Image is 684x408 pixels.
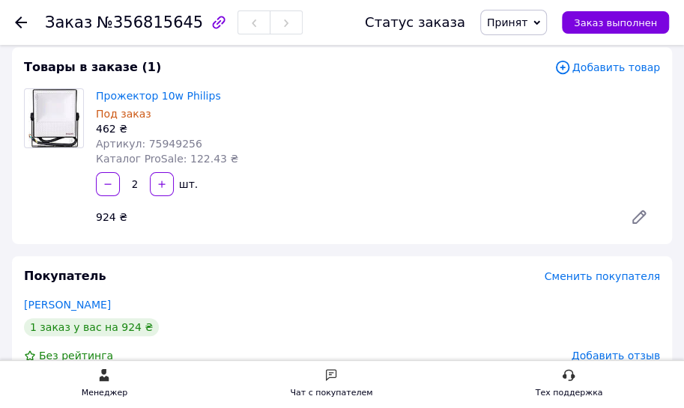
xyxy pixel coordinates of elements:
[562,11,669,34] button: Заказ выполнен
[97,13,203,31] span: №356815645
[24,299,111,311] a: [PERSON_NAME]
[96,153,238,165] span: Каталог ProSale: 122.43 ₴
[96,138,202,150] span: Артикул: 75949256
[574,17,657,28] span: Заказ выполнен
[365,15,465,30] div: Статус заказа
[96,121,660,136] div: 462 ₴
[15,15,27,30] div: Вернуться назад
[96,90,221,102] a: Прожектор 10w Philips
[554,59,660,76] span: Добавить товар
[28,89,80,147] img: Прожектор 10w Philips
[96,108,151,120] span: Под заказ
[175,177,199,192] div: шт.
[24,318,159,336] div: 1 заказ у вас на 924 ₴
[618,202,660,232] a: Редактировать
[24,60,161,74] span: Товары в заказе (1)
[45,13,92,31] span: Заказ
[572,350,660,362] span: Добавить отзыв
[24,269,106,283] span: Покупатель
[39,350,113,362] span: Без рейтинга
[487,16,527,28] span: Принят
[82,386,127,401] div: Менеджер
[536,386,603,401] div: Тех поддержка
[545,270,660,282] span: Сменить покупателя
[290,386,372,401] div: Чат с покупателем
[90,207,612,228] div: 924 ₴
